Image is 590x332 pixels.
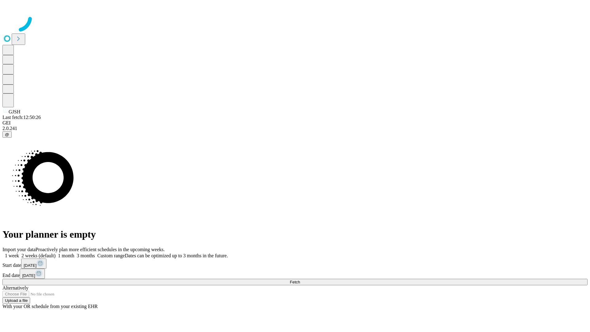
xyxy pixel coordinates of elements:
[24,263,37,268] span: [DATE]
[20,269,45,279] button: [DATE]
[22,273,35,278] span: [DATE]
[2,285,28,290] span: Alternatively
[2,279,588,285] button: Fetch
[2,126,588,131] div: 2.0.241
[9,109,20,114] span: GJSH
[77,253,95,258] span: 3 months
[2,120,588,126] div: GEI
[290,280,300,284] span: Fetch
[5,253,19,258] span: 1 week
[2,115,41,120] span: Last fetch: 12:50:26
[2,304,98,309] span: With your OR schedule from your existing EHR
[36,247,165,252] span: Proactively plan more efficient schedules in the upcoming weeks.
[2,269,588,279] div: End date
[97,253,125,258] span: Custom range
[5,132,9,137] span: @
[21,259,46,269] button: [DATE]
[2,259,588,269] div: Start date
[2,131,12,138] button: @
[58,253,74,258] span: 1 month
[2,247,36,252] span: Import your data
[2,229,588,240] h1: Your planner is empty
[125,253,228,258] span: Dates can be optimized up to 3 months in the future.
[2,297,30,304] button: Upload a file
[22,253,56,258] span: 2 weeks (default)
